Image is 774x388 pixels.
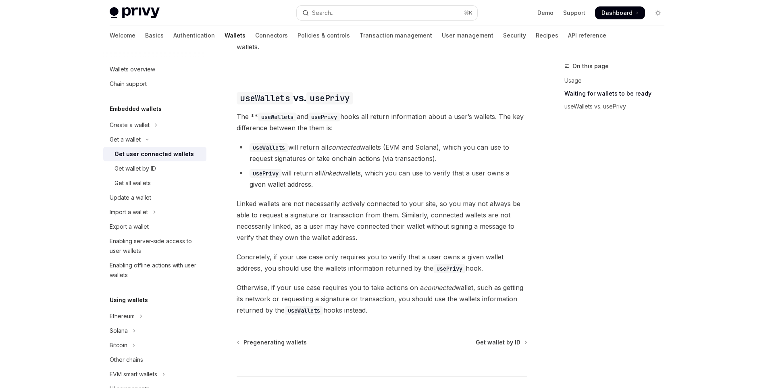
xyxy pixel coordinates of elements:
[298,26,350,45] a: Policies & controls
[225,26,246,45] a: Wallets
[103,338,206,353] button: Toggle Bitcoin section
[237,92,293,104] code: useWallets
[103,62,206,77] a: Wallets overview
[110,193,151,202] div: Update a wallet
[103,161,206,176] a: Get wallet by ID
[601,9,633,17] span: Dashboard
[110,79,147,89] div: Chain support
[103,367,206,382] button: Toggle EVM smart wallets section
[595,6,645,19] a: Dashboard
[651,6,664,19] button: Toggle dark mode
[297,6,477,20] button: Open search
[250,143,288,152] code: useWallets
[110,311,135,321] div: Ethereum
[103,258,206,282] a: Enabling offline actions with user wallets
[258,113,297,121] code: useWallets
[572,61,609,71] span: On this page
[360,26,432,45] a: Transaction management
[110,135,141,144] div: Get a wallet
[110,355,143,365] div: Other chains
[103,132,206,147] button: Toggle Get a wallet section
[312,8,335,18] div: Search...
[103,309,206,323] button: Toggle Ethereum section
[237,338,307,346] a: Pregenerating wallets
[322,169,340,177] em: linked
[173,26,215,45] a: Authentication
[110,65,155,74] div: Wallets overview
[464,10,472,16] span: ⌘ K
[237,92,353,104] span: vs.
[250,169,282,178] code: usePrivy
[237,282,527,316] span: Otherwise, if your use case requires you to take actions on a wallet, such as getting its network...
[110,236,202,256] div: Enabling server-side access to user wallets
[110,326,128,336] div: Solana
[110,295,148,305] h5: Using wallets
[110,340,127,350] div: Bitcoin
[308,113,340,121] code: usePrivy
[536,26,558,45] a: Recipes
[114,149,194,159] div: Get user connected wallets
[237,198,527,243] span: Linked wallets are not necessarily actively connected to your site, so you may not always be able...
[103,234,206,258] a: Enabling server-side access to user wallets
[103,118,206,132] button: Toggle Create a wallet section
[237,142,527,164] li: will return all wallets (EVM and Solana), which you can use to request signatures or take onchain...
[103,147,206,161] a: Get user connected wallets
[476,338,526,346] a: Get wallet by ID
[568,26,606,45] a: API reference
[564,74,671,87] a: Usage
[145,26,164,45] a: Basics
[103,190,206,205] a: Update a wallet
[306,92,353,104] code: usePrivy
[103,205,206,219] button: Toggle Import a wallet section
[503,26,526,45] a: Security
[237,111,527,134] span: The ** and hooks all return information about a user’s wallets. The key difference between the th...
[537,9,553,17] a: Demo
[328,143,360,151] em: connected
[103,353,206,367] a: Other chains
[255,26,288,45] a: Connectors
[110,104,162,114] h5: Embedded wallets
[103,176,206,190] a: Get all wallets
[285,306,323,315] code: useWallets
[563,9,585,17] a: Support
[110,26,135,45] a: Welcome
[237,167,527,190] li: will return all wallets, which you can use to verify that a user owns a given wallet address.
[424,284,456,292] em: connected
[110,207,148,217] div: Import a wallet
[237,251,527,274] span: Concretely, if your use case only requires you to verify that a user owns a given wallet address,...
[114,164,156,173] div: Get wallet by ID
[564,87,671,100] a: Waiting for wallets to be ready
[110,369,157,379] div: EVM smart wallets
[433,264,466,273] code: usePrivy
[110,120,150,130] div: Create a wallet
[110,222,149,232] div: Export a wallet
[103,219,206,234] a: Export a wallet
[110,7,160,19] img: light logo
[243,338,307,346] span: Pregenerating wallets
[564,100,671,113] a: useWallets vs. usePrivy
[114,178,151,188] div: Get all wallets
[110,261,202,280] div: Enabling offline actions with user wallets
[476,338,520,346] span: Get wallet by ID
[103,323,206,338] button: Toggle Solana section
[442,26,493,45] a: User management
[103,77,206,91] a: Chain support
